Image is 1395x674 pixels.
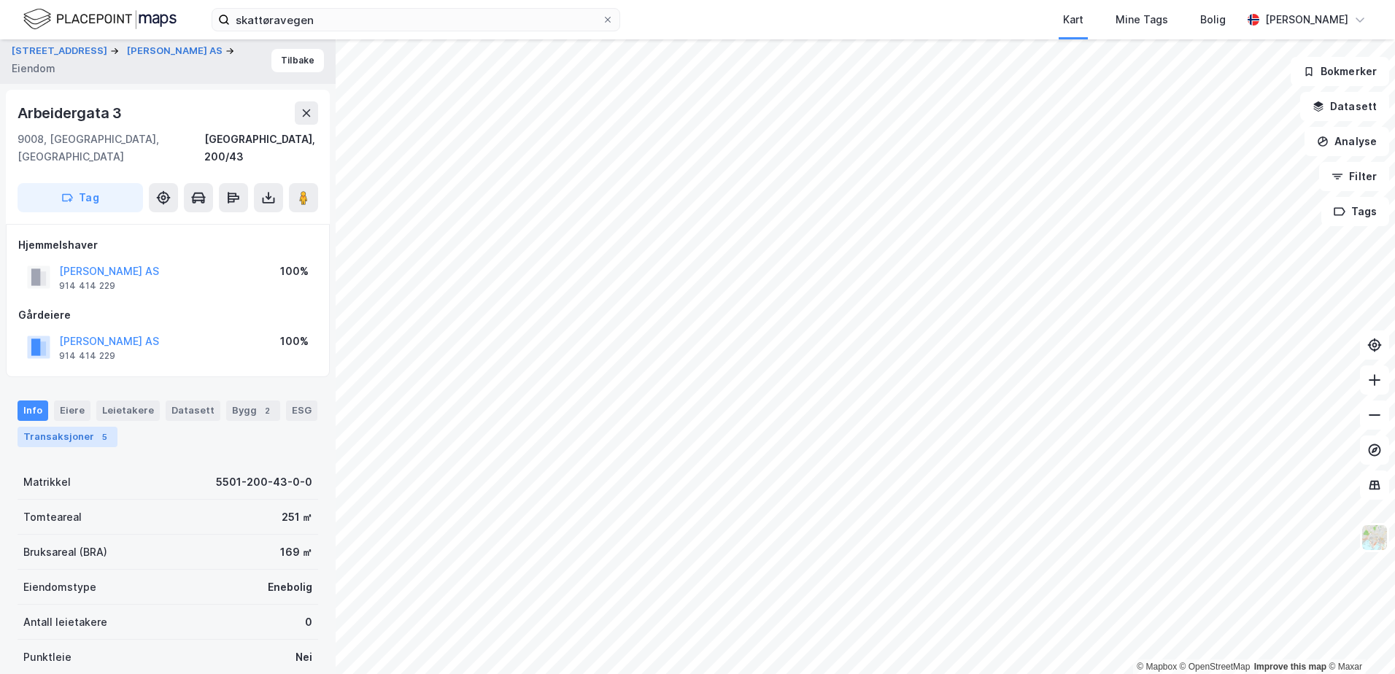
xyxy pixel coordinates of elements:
[1300,92,1389,121] button: Datasett
[280,263,309,280] div: 100%
[23,648,72,666] div: Punktleie
[268,578,312,596] div: Enebolig
[18,183,143,212] button: Tag
[23,543,107,561] div: Bruksareal (BRA)
[18,400,48,421] div: Info
[1116,11,1168,28] div: Mine Tags
[230,9,602,31] input: Søk på adresse, matrikkel, gårdeiere, leietakere eller personer
[18,306,317,324] div: Gårdeiere
[166,400,220,421] div: Datasett
[97,430,112,444] div: 5
[1291,57,1389,86] button: Bokmerker
[216,473,312,491] div: 5501-200-43-0-0
[1137,662,1177,672] a: Mapbox
[1361,524,1388,551] img: Z
[1321,197,1389,226] button: Tags
[18,236,317,254] div: Hjemmelshaver
[18,427,117,447] div: Transaksjoner
[271,49,324,72] button: Tilbake
[1200,11,1226,28] div: Bolig
[1322,604,1395,674] div: Kontrollprogram for chat
[23,508,82,526] div: Tomteareal
[295,648,312,666] div: Nei
[204,131,318,166] div: [GEOGRAPHIC_DATA], 200/43
[18,101,125,125] div: Arbeidergata 3
[1063,11,1083,28] div: Kart
[280,543,312,561] div: 169 ㎡
[23,473,71,491] div: Matrikkel
[1265,11,1348,28] div: [PERSON_NAME]
[59,350,115,362] div: 914 414 229
[260,403,274,418] div: 2
[280,333,309,350] div: 100%
[12,60,55,77] div: Eiendom
[1322,604,1395,674] iframe: Chat Widget
[282,508,312,526] div: 251 ㎡
[1254,662,1326,672] a: Improve this map
[226,400,280,421] div: Bygg
[23,578,96,596] div: Eiendomstype
[1305,127,1389,156] button: Analyse
[1319,162,1389,191] button: Filter
[18,131,204,166] div: 9008, [GEOGRAPHIC_DATA], [GEOGRAPHIC_DATA]
[305,613,312,631] div: 0
[1180,662,1251,672] a: OpenStreetMap
[127,44,225,58] button: [PERSON_NAME] AS
[59,280,115,292] div: 914 414 229
[23,7,177,32] img: logo.f888ab2527a4732fd821a326f86c7f29.svg
[23,613,107,631] div: Antall leietakere
[12,44,110,58] button: [STREET_ADDRESS]
[54,400,90,421] div: Eiere
[286,400,317,421] div: ESG
[96,400,160,421] div: Leietakere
